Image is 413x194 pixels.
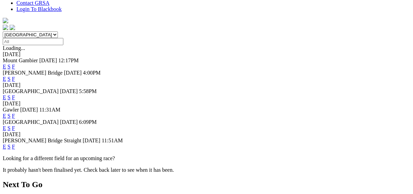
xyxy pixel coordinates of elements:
span: [GEOGRAPHIC_DATA] [3,88,59,94]
img: logo-grsa-white.png [3,18,8,23]
img: facebook.svg [3,25,8,30]
span: [PERSON_NAME] Bridge Straight [3,138,81,143]
div: [DATE] [3,82,410,88]
span: [DATE] [60,119,78,125]
span: 5:58PM [79,88,97,94]
span: [DATE] [64,70,82,76]
a: F [12,64,15,69]
a: F [12,94,15,100]
partial: It probably hasn't been finalised yet. Check back later to see when it has been. [3,167,174,173]
a: S [8,64,11,69]
span: Mount Gambier [3,57,38,63]
a: S [8,125,11,131]
span: 11:51AM [102,138,123,143]
p: Looking for a different field for an upcoming race? [3,155,410,161]
span: [DATE] [60,88,78,94]
div: [DATE] [3,51,410,57]
a: E [3,144,6,150]
a: Login To Blackbook [16,6,62,12]
span: [DATE] [20,107,38,113]
a: E [3,64,6,69]
a: S [8,144,11,150]
span: Loading... [3,45,25,51]
a: E [3,94,6,100]
span: [GEOGRAPHIC_DATA] [3,119,59,125]
span: Gawler [3,107,19,113]
img: twitter.svg [10,25,15,30]
span: 4:00PM [83,70,101,76]
a: S [8,113,11,119]
span: 11:31AM [39,107,61,113]
a: F [12,144,15,150]
a: F [12,125,15,131]
span: [DATE] [83,138,100,143]
a: F [12,76,15,82]
div: [DATE] [3,131,410,138]
h2: Next To Go [3,180,410,189]
a: E [3,113,6,119]
a: E [3,125,6,131]
input: Select date [3,38,63,45]
span: [DATE] [39,57,57,63]
a: S [8,94,11,100]
a: F [12,113,15,119]
span: 6:09PM [79,119,97,125]
span: 12:17PM [58,57,79,63]
span: [PERSON_NAME] Bridge [3,70,63,76]
a: S [8,76,11,82]
div: [DATE] [3,101,410,107]
a: E [3,76,6,82]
